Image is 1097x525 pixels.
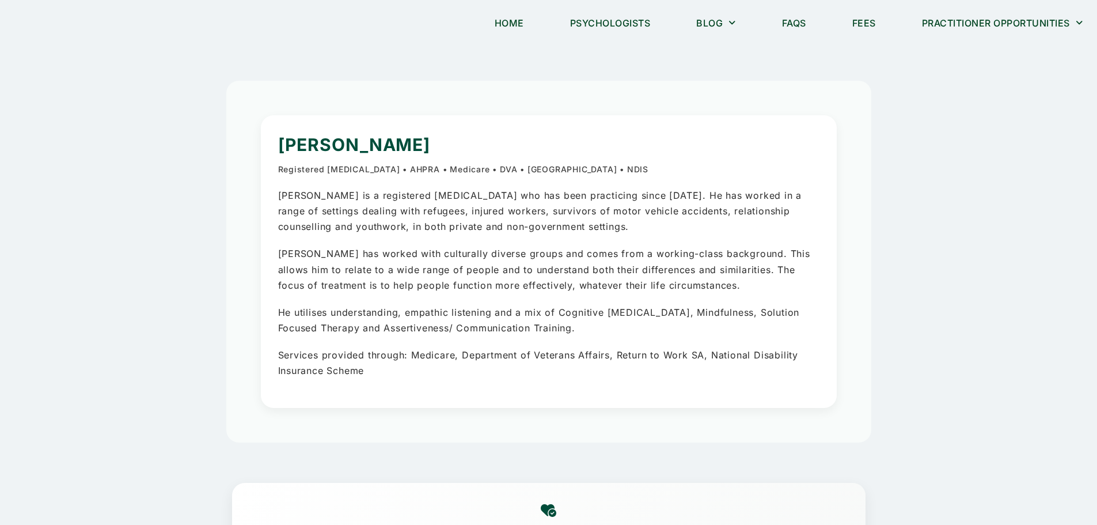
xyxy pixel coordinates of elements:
p: Registered [MEDICAL_DATA] • AHPRA • Medicare • DVA • [GEOGRAPHIC_DATA] • NDIS [278,163,819,176]
a: Psychologists [556,10,665,36]
p: He utilises understanding, empathic listening and a mix of Cognitive [MEDICAL_DATA], Mindfulness,... [278,305,819,336]
p: Services provided through: Medicare, Department of Veterans Affairs, Return to Work SA, National ... [278,348,819,379]
a: Fees [838,10,890,36]
p: [PERSON_NAME] is a registered [MEDICAL_DATA] who has been practicing since [DATE]. He has worked ... [278,188,819,235]
p: [PERSON_NAME] has worked with culturally diverse groups and comes from a working-class background... [278,246,819,293]
section: About Homer [226,81,871,443]
h1: [PERSON_NAME] [278,133,819,157]
a: FAQs [768,10,821,36]
a: Home [480,10,538,36]
a: Blog [682,10,750,36]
